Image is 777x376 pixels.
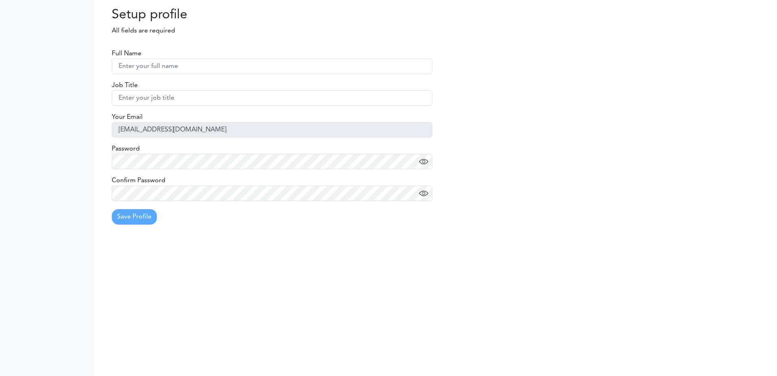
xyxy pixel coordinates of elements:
[419,189,428,198] img: eye.png
[100,7,315,23] h2: Setup profile
[112,90,432,106] input: Enter your job title
[112,209,157,225] button: Save Profile
[112,59,432,74] input: Enter your full name
[112,49,141,59] label: Full Name
[112,112,143,122] label: Your Email
[112,176,165,186] label: Confirm Password
[112,144,140,154] label: Password
[100,26,315,36] p: All fields are required
[112,122,432,138] input: Enter your email address
[419,157,428,166] img: eye.png
[112,81,138,90] label: Job Title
